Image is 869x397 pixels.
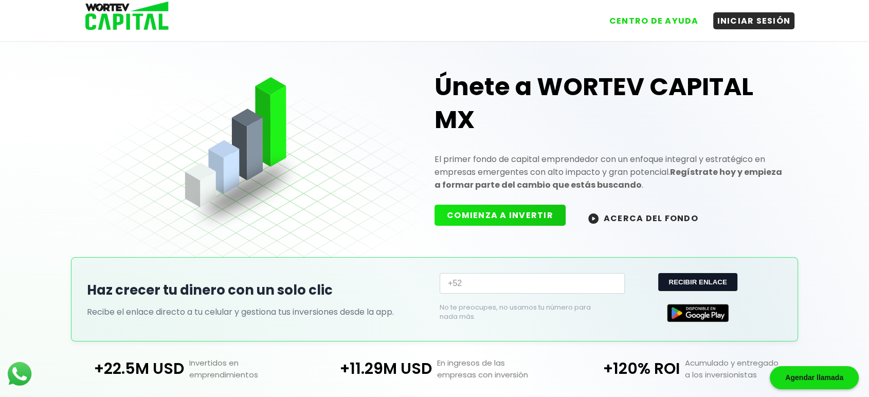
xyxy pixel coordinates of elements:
[595,5,703,29] a: CENTRO DE AYUDA
[432,357,558,381] p: En ingresos de las empresas con inversión
[576,207,711,229] button: ACERCA DEL FONDO
[5,359,34,388] img: logos_whatsapp-icon.242b2217.svg
[440,303,608,321] p: No te preocupes, no usamos tu número para nada más.
[434,166,782,191] strong: Regístrate hoy y empieza a formar parte del cambio que estás buscando
[667,304,729,322] img: Google Play
[63,357,185,381] p: +22.5M USD
[588,213,599,224] img: wortev-capital-acerca-del-fondo
[434,153,782,191] p: El primer fondo de capital emprendedor con un enfoque integral y estratégico en empresas emergent...
[703,5,795,29] a: INICIAR SESIÓN
[680,357,806,381] p: Acumulado y entregado a los inversionistas
[558,357,680,381] p: +120% ROI
[434,205,566,226] button: COMIENZA A INVERTIR
[434,211,576,223] a: COMIENZA A INVERTIR
[184,357,311,381] p: Invertidos en emprendimientos
[713,12,795,29] button: INICIAR SESIÓN
[658,273,737,291] button: RECIBIR ENLACE
[87,280,429,300] h2: Haz crecer tu dinero con un solo clic
[605,12,703,29] button: CENTRO DE AYUDA
[87,305,429,318] p: Recibe el enlace directo a tu celular y gestiona tus inversiones desde la app.
[770,366,859,389] div: Agendar llamada
[311,357,432,381] p: +11.29M USD
[434,70,782,136] h1: Únete a WORTEV CAPITAL MX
